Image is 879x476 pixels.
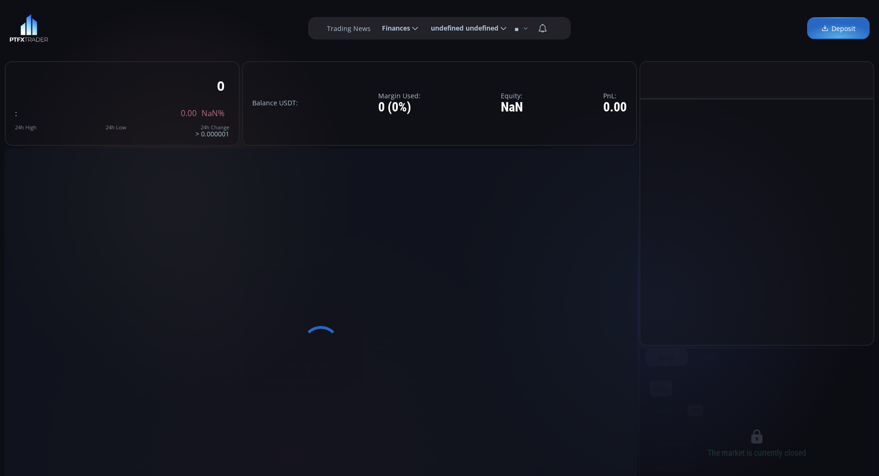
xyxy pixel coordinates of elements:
[195,125,229,137] div: > 0.000001
[807,17,870,40] a: Deposit
[501,92,523,99] label: Equity:
[603,100,627,115] div: 0.00
[378,100,420,115] div: 0 (0%)
[821,24,856,33] span: Deposit
[603,92,627,99] label: PnL:
[375,19,410,38] span: Finances
[202,109,225,118] span: NaN%
[15,125,37,130] div: 24h High
[252,99,298,106] label: Balance USDT:
[106,125,126,130] div: 24h Low
[327,24,371,33] label: Trading News
[15,108,17,119] span: :
[501,100,523,115] div: NaN
[181,109,197,118] span: 0.00
[424,19,498,38] span: undefined undefined
[378,92,420,99] label: Margin Used:
[9,14,48,42] img: LOGO
[195,125,229,130] div: 24h Change
[217,79,225,93] div: 0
